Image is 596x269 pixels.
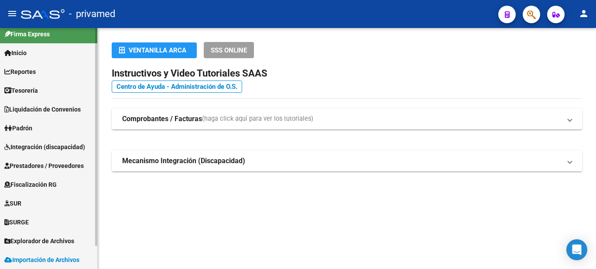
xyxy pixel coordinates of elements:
span: (haga click aquí para ver los tutoriales) [202,114,313,124]
span: Liquidación de Convenios [4,105,81,114]
mat-icon: menu [7,8,17,19]
mat-icon: person [579,8,589,19]
h2: Instructivos y Video Tutoriales SAAS [112,65,582,82]
button: Ventanilla ARCA [112,42,197,58]
span: Firma Express [4,29,50,39]
mat-expansion-panel-header: Mecanismo Integración (Discapacidad) [112,150,582,171]
span: Fiscalización RG [4,180,57,189]
span: Importación de Archivos [4,255,79,265]
button: SSS ONLINE [204,42,254,58]
strong: Mecanismo Integración (Discapacidad) [122,156,245,166]
span: Tesorería [4,86,38,95]
span: Reportes [4,67,36,77]
mat-expansion-panel-header: Comprobantes / Facturas(haga click aquí para ver los tutoriales) [112,108,582,129]
div: Open Intercom Messenger [566,239,587,260]
span: Integración (discapacidad) [4,142,85,152]
span: Inicio [4,48,27,58]
span: SUR [4,199,21,208]
span: - privamed [69,4,115,24]
a: Centro de Ayuda - Administración de O.S. [112,80,242,93]
span: SSS ONLINE [211,46,247,54]
div: Ventanilla ARCA [119,42,190,58]
span: Padrón [4,123,32,133]
span: SURGE [4,217,29,227]
span: Prestadores / Proveedores [4,161,84,171]
span: Explorador de Archivos [4,236,74,246]
strong: Comprobantes / Facturas [122,114,202,124]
